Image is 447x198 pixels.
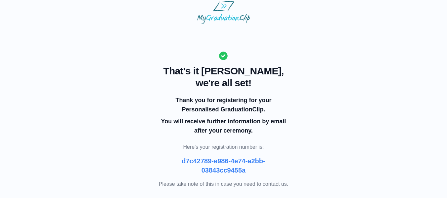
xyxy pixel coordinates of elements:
[160,96,287,114] p: Thank you for registering for your Personalised GraduationClip.
[159,65,288,77] span: That's it [PERSON_NAME],
[197,1,250,24] img: MyGraduationClip
[159,143,288,151] p: Here's your registration number is:
[182,157,265,174] b: d7c42789-e986-4e74-a2bb-03843cc9455a
[160,117,287,135] p: You will receive further information by email after your ceremony.
[159,180,288,188] p: Please take note of this in case you need to contact us.
[159,77,288,89] span: we're all set!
